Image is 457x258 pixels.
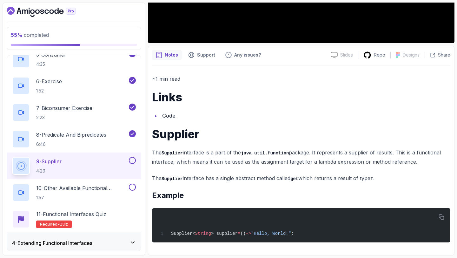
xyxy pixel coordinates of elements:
[241,151,289,156] code: java.util.function
[7,233,141,253] button: 4-Extending Functional Interfaces
[152,148,450,166] p: The interface is a part of the package. It represents a supplier of results. This is a functional...
[152,174,450,183] p: The interface has a single abstract method called which returns a result of type .
[36,158,62,165] p: 9 - Supplier
[12,210,136,228] button: 11-Functional Interfaces QuizRequired-quiz
[12,157,136,175] button: 9-Supplier4:29
[152,74,450,83] p: ~1 min read
[222,50,265,60] button: Feedback button
[12,130,136,148] button: 8-Predicate And Bipredicates6:46
[36,168,62,174] p: 4:29
[234,52,261,58] p: Any issues?
[12,50,136,68] button: 5-Consumer4:35
[374,52,385,58] p: Repo
[291,231,294,236] span: ;
[340,52,353,58] p: Slides
[438,52,450,58] p: Share
[36,88,62,94] p: 1:52
[162,176,183,181] code: Supplier
[12,104,136,121] button: 7-Biconsumer Exercise2:23
[425,52,450,58] button: Share
[12,184,136,201] button: 10-Other Available Functional Interfaces1:57
[162,112,176,119] a: Code
[370,176,373,181] code: T
[40,222,59,227] span: Required-
[290,176,298,181] code: get
[403,52,420,58] p: Designs
[36,184,128,192] p: 10 - Other Available Functional Interfaces
[358,51,390,59] a: Repo
[195,231,211,236] span: String
[36,61,66,67] p: 4:35
[238,231,240,236] span: =
[152,91,450,104] h1: Links
[246,231,251,236] span: ->
[184,50,219,60] button: Support button
[251,231,291,236] span: "Hello, World!"
[162,151,183,156] code: Supplier
[12,77,136,95] button: 6-Exercise1:52
[165,52,178,58] p: Notes
[11,32,49,38] span: completed
[36,104,92,112] p: 7 - Biconsumer Exercise
[36,78,62,85] p: 6 - Exercise
[36,194,128,201] p: 1:57
[36,114,92,121] p: 2:23
[152,190,450,200] h2: Example
[197,52,215,58] p: Support
[211,231,238,236] span: > supplier
[7,7,90,17] a: Dashboard
[11,32,23,38] span: 55 %
[240,231,246,236] span: ()
[36,131,106,139] p: 8 - Predicate And Bipredicates
[12,239,92,247] h3: 4 - Extending Functional Interfaces
[36,210,106,218] p: 11 - Functional Interfaces Quiz
[171,231,195,236] span: Supplier<
[152,50,182,60] button: notes button
[59,222,68,227] span: quiz
[152,128,450,140] h1: Supplier
[36,141,106,147] p: 6:46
